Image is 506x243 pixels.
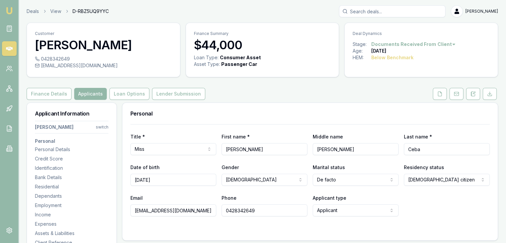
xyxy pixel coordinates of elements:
label: Marital status [313,164,345,170]
h3: Personal [130,111,490,116]
div: 0428342649 [35,56,172,62]
div: HEM: [353,54,371,61]
a: Lender Submission [151,88,207,100]
div: Personal Details [35,146,108,153]
div: Employment [35,202,108,209]
label: Middle name [313,134,343,139]
label: Email [130,195,143,201]
label: Gender [222,164,239,170]
div: Below Benchmark [371,54,414,61]
div: Identification [35,165,108,171]
label: First name * [222,134,250,139]
div: Assets & Liabilities [35,230,108,237]
button: Finance Details [27,88,72,100]
div: Bank Details [35,174,108,181]
p: Customer [35,31,172,36]
div: Stage: [353,41,371,48]
p: Finance Summary [194,31,331,36]
span: [PERSON_NAME] [465,9,498,14]
div: Consumer Asset [220,54,261,61]
a: View [50,8,61,15]
div: Expenses [35,221,108,227]
div: Asset Type : [194,61,220,68]
label: Date of birth [130,164,160,170]
button: Applicants [74,88,107,100]
div: switch [96,124,108,130]
h3: $44,000 [194,38,331,52]
div: Dependants [35,193,108,199]
img: emu-icon-u.png [5,7,13,15]
div: Credit Score [35,155,108,162]
input: DD/MM/YYYY [130,174,216,186]
p: Deal Dynamics [353,31,490,36]
span: D-RBZ5UQ9YYC [73,8,109,15]
label: Phone [222,195,237,201]
a: Finance Details [27,88,73,100]
button: Loan Options [109,88,149,100]
h3: [PERSON_NAME] [35,38,172,52]
label: Title * [130,134,145,139]
h3: Applicant Information [35,111,108,116]
div: Residential [35,183,108,190]
h3: Personal [35,139,108,143]
input: 0431 234 567 [222,204,307,216]
div: [EMAIL_ADDRESS][DOMAIN_NAME] [35,62,172,69]
label: Residency status [404,164,444,170]
label: Applicant type [313,195,346,201]
label: Last name * [404,134,432,139]
div: [PERSON_NAME] [35,124,74,130]
nav: breadcrumb [27,8,109,15]
a: Loan Options [108,88,151,100]
div: Passenger Car [221,61,257,68]
input: Search deals [339,5,445,17]
button: Lender Submission [152,88,205,100]
button: Documents Received From Client [371,41,456,48]
div: Income [35,211,108,218]
div: [DATE] [371,48,386,54]
div: Age: [353,48,371,54]
a: Deals [27,8,39,15]
a: Applicants [73,88,108,100]
div: Loan Type: [194,54,219,61]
